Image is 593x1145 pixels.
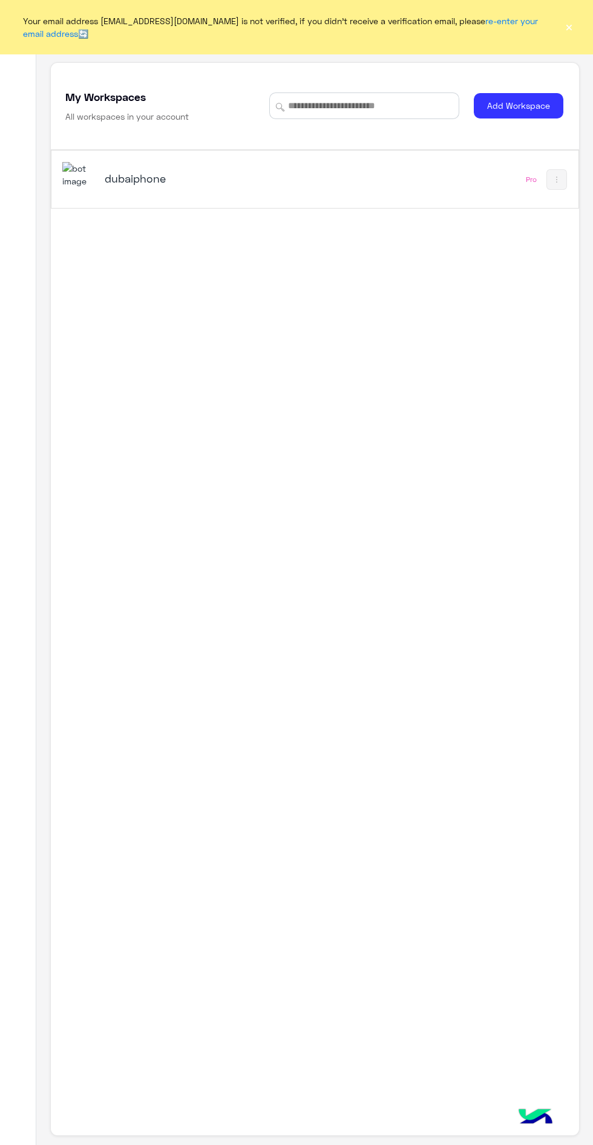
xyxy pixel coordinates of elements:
h5: My Workspaces [65,89,146,104]
button: × [564,21,575,33]
div: Pro [526,175,537,184]
span: Your email address [EMAIL_ADDRESS][DOMAIN_NAME] is not verified, if you didn't receive a verifica... [23,15,560,40]
a: re-enter your email address [23,16,538,39]
h6: All workspaces in your account [65,111,189,123]
h5: dubaiphone [105,171,286,186]
button: Add Workspace [474,93,563,118]
img: 1403182699927242 [62,162,95,188]
img: hulul-logo.png [514,1097,557,1139]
